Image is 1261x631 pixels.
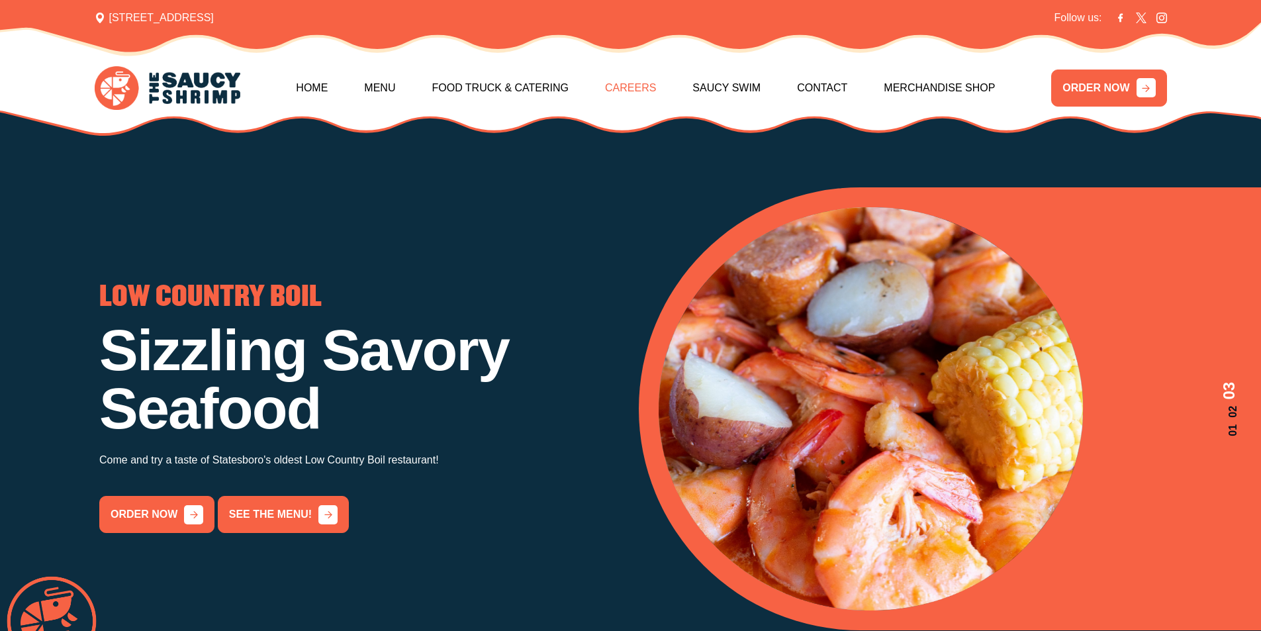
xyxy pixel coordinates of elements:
[99,284,623,533] div: 3 / 3
[659,207,1242,610] div: 3 / 3
[432,60,569,117] a: Food Truck & Catering
[659,207,1083,610] img: Banner Image
[797,60,847,117] a: Contact
[884,60,995,117] a: Merchandise Shop
[1054,10,1101,26] span: Follow us:
[99,284,322,311] span: LOW COUNTRY BOIL
[692,60,761,117] a: Saucy Swim
[605,60,656,117] a: Careers
[1217,381,1241,399] span: 03
[99,451,623,469] p: Come and try a taste of Statesboro's oldest Low Country Boil restaurant!
[1217,406,1241,418] span: 02
[296,60,328,117] a: Home
[218,496,349,533] a: See the menu!
[99,321,623,438] h1: Sizzling Savory Seafood
[99,496,214,533] a: order now
[95,10,214,26] span: [STREET_ADDRESS]
[1051,70,1166,107] a: ORDER NOW
[1217,424,1241,436] span: 01
[95,66,240,111] img: logo
[364,60,395,117] a: Menu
